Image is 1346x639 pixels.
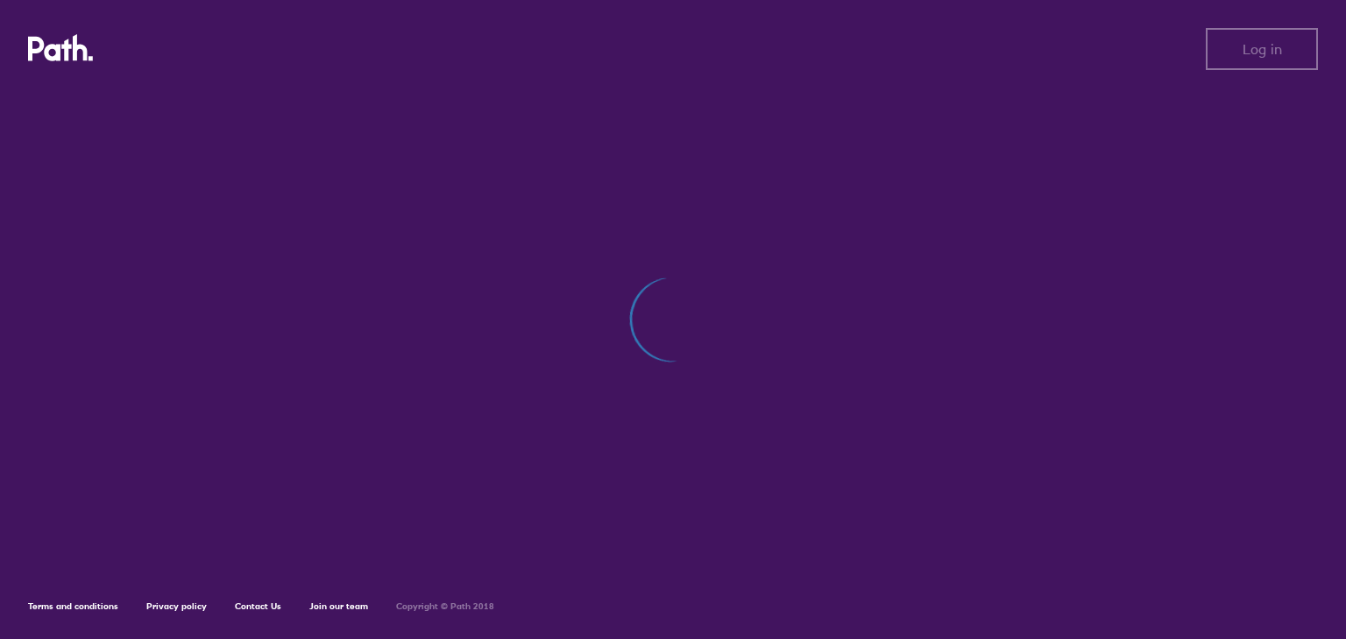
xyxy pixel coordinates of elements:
[1243,41,1282,57] span: Log in
[309,600,368,612] a: Join our team
[396,601,494,612] h6: Copyright © Path 2018
[146,600,207,612] a: Privacy policy
[1206,28,1318,70] button: Log in
[235,600,281,612] a: Contact Us
[28,600,118,612] a: Terms and conditions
